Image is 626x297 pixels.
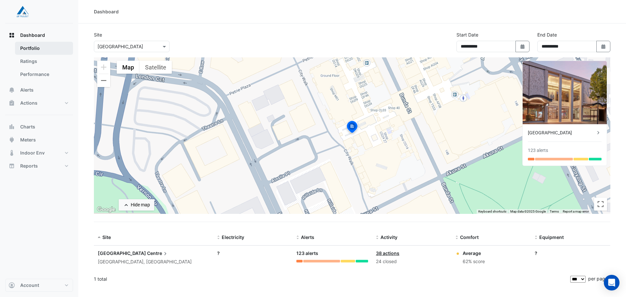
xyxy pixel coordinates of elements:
app-icon: Indoor Env [8,150,15,156]
app-icon: Charts [8,124,15,130]
button: Keyboard shortcuts [478,209,506,214]
button: Indoor Env [5,146,73,159]
app-icon: Dashboard [8,32,15,38]
button: Charts [5,120,73,133]
span: Comfort [460,234,479,240]
button: Zoom out [97,74,110,87]
img: Company Logo [8,5,37,18]
button: Show satellite imagery [140,61,172,74]
span: Actions [20,100,37,106]
a: Report a map error [563,210,589,213]
div: [GEOGRAPHIC_DATA] [528,129,595,136]
img: site-pin-selected.svg [345,120,359,136]
button: Zoom in [97,61,110,74]
span: Site [102,234,111,240]
div: Average [463,250,485,257]
span: Centre [147,250,169,257]
a: Ratings [15,55,73,68]
img: Canberra Centre [523,61,607,124]
div: Dashboard [94,8,119,15]
button: Actions [5,97,73,110]
app-icon: Alerts [8,87,15,93]
span: Reports [20,163,38,169]
button: Reports [5,159,73,172]
div: [GEOGRAPHIC_DATA], [GEOGRAPHIC_DATA] [98,258,209,266]
a: 38 actions [376,250,399,256]
div: 62% score [463,258,485,265]
span: [GEOGRAPHIC_DATA] [98,250,146,256]
div: Hide map [131,201,150,208]
label: Start Date [456,31,478,38]
a: Performance [15,68,73,81]
button: Toggle fullscreen view [594,198,607,211]
button: Account [5,279,73,292]
span: Dashboard [20,32,45,38]
span: Indoor Env [20,150,45,156]
label: End Date [537,31,557,38]
label: Site [94,31,102,38]
button: Hide map [119,199,154,211]
div: 1 total [94,271,569,287]
button: Dashboard [5,29,73,42]
div: Open Intercom Messenger [604,275,619,290]
div: ? [535,250,606,257]
span: Activity [380,234,397,240]
span: Account [20,282,39,289]
span: Map data ©2025 Google [510,210,546,213]
button: Alerts [5,83,73,97]
span: Electricity [222,234,244,240]
div: 123 alerts [528,147,548,154]
span: Alerts [20,87,34,93]
span: per page [588,276,608,281]
div: Dashboard [5,42,73,83]
a: Portfolio [15,42,73,55]
img: Google [96,205,117,214]
a: Terms (opens in new tab) [550,210,559,213]
fa-icon: Select Date [520,44,526,49]
a: Click to see this area on Google Maps [96,205,117,214]
span: Alerts [301,234,314,240]
div: 123 alerts [296,250,368,257]
app-icon: Actions [8,100,15,106]
app-icon: Reports [8,163,15,169]
span: Equipment [539,234,564,240]
button: Show street map [117,61,140,74]
fa-icon: Select Date [601,44,606,49]
div: 24 closed [376,258,448,265]
span: Charts [20,124,35,130]
app-icon: Meters [8,137,15,143]
span: Meters [20,137,36,143]
button: Meters [5,133,73,146]
div: ? [217,250,289,257]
